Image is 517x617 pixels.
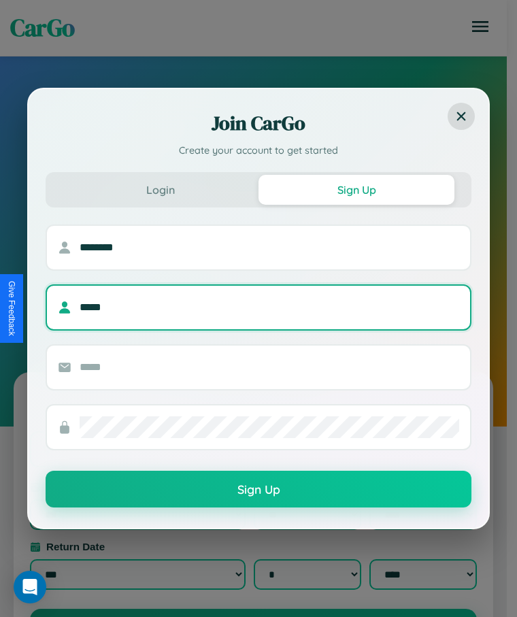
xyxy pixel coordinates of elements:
p: Create your account to get started [46,144,471,159]
h2: Join CarGo [46,110,471,137]
div: Give Feedback [7,281,16,336]
div: Open Intercom Messenger [14,571,46,603]
button: Sign Up [46,471,471,507]
button: Login [63,175,258,205]
button: Sign Up [258,175,454,205]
